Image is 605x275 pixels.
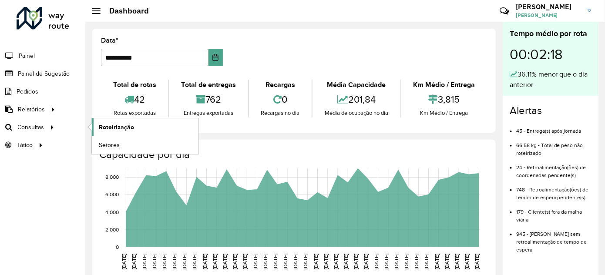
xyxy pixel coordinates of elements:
button: Choose Date [208,49,223,66]
span: Roteirização [99,123,134,132]
text: [DATE] [262,254,268,269]
text: [DATE] [192,254,198,269]
div: Recargas no dia [251,109,309,117]
a: Setores [92,136,198,154]
text: [DATE] [353,254,359,269]
text: [DATE] [474,254,480,269]
text: [DATE] [383,254,389,269]
div: Rotas exportadas [103,109,166,117]
div: 42 [103,90,166,109]
text: [DATE] [434,254,440,269]
text: [DATE] [222,254,228,269]
text: [DATE] [424,254,430,269]
text: [DATE] [141,254,147,269]
div: Tempo médio por rota [510,28,592,40]
div: Média Capacidade [315,80,398,90]
li: 748 - Retroalimentação(ões) de tempo de espera pendente(s) [516,179,592,201]
h2: Dashboard [101,6,149,16]
text: [DATE] [313,254,319,269]
text: 4,000 [105,209,119,215]
text: [DATE] [252,254,258,269]
text: 0 [116,244,119,250]
a: Contato Rápido [495,2,514,20]
text: 6,000 [105,192,119,198]
text: [DATE] [333,254,339,269]
text: [DATE] [161,254,167,269]
text: [DATE] [454,254,460,269]
div: Entregas exportadas [171,109,245,117]
span: Setores [99,141,120,150]
div: 201,84 [315,90,398,109]
text: [DATE] [212,254,218,269]
text: [DATE] [171,254,177,269]
div: Km Médio / Entrega [403,109,485,117]
text: [DATE] [121,254,127,269]
text: [DATE] [202,254,208,269]
div: Total de entregas [171,80,245,90]
text: [DATE] [131,254,137,269]
text: [DATE] [242,254,248,269]
span: Tático [17,141,33,150]
text: [DATE] [323,254,329,269]
text: [DATE] [151,254,157,269]
text: [DATE] [292,254,298,269]
div: 762 [171,90,245,109]
span: Painel de Sugestão [18,69,70,78]
span: Relatórios [18,105,45,114]
text: [DATE] [373,254,379,269]
text: [DATE] [464,254,470,269]
div: 3,815 [403,90,485,109]
li: 24 - Retroalimentação(ões) de coordenadas pendente(s) [516,157,592,179]
div: Km Médio / Entrega [403,80,485,90]
span: Consultas [17,123,44,132]
div: 00:02:18 [510,40,592,69]
h4: Capacidade por dia [99,148,487,161]
a: Roteirização [92,118,198,136]
span: Painel [19,51,35,60]
text: [DATE] [393,254,399,269]
div: Média de ocupação no dia [315,109,398,117]
text: [DATE] [414,254,420,269]
text: [DATE] [272,254,278,269]
text: [DATE] [343,254,349,269]
div: 36,11% menor que o dia anterior [510,69,592,90]
h4: Alertas [510,104,592,117]
label: Data [101,35,118,46]
h3: [PERSON_NAME] [516,3,581,11]
text: 2,000 [105,227,119,232]
li: 179 - Cliente(s) fora da malha viária [516,201,592,224]
text: [DATE] [282,254,288,269]
li: 945 - [PERSON_NAME] sem retroalimentação de tempo de espera [516,224,592,254]
text: [DATE] [232,254,238,269]
span: [PERSON_NAME] [516,11,581,19]
li: 45 - Entrega(s) após jornada [516,121,592,135]
div: 0 [251,90,309,109]
div: Total de rotas [103,80,166,90]
text: [DATE] [363,254,369,269]
div: Recargas [251,80,309,90]
text: [DATE] [303,254,309,269]
text: [DATE] [403,254,409,269]
text: [DATE] [444,254,450,269]
text: 8,000 [105,174,119,180]
span: Pedidos [17,87,38,96]
li: 66,58 kg - Total de peso não roteirizado [516,135,592,157]
text: [DATE] [181,254,187,269]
